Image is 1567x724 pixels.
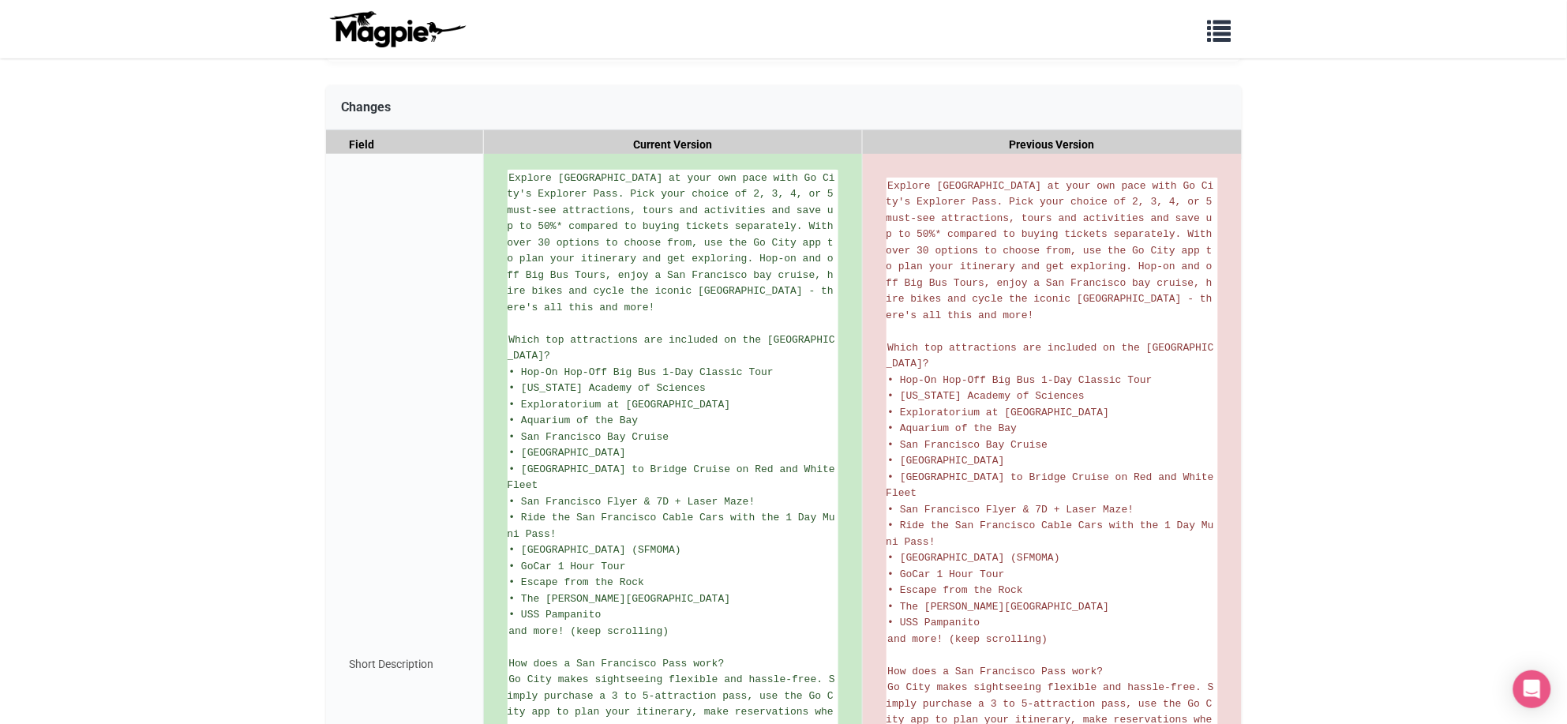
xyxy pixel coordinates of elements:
span: • [GEOGRAPHIC_DATA] (SFMOMA) [888,552,1060,564]
div: Previous Version [863,130,1242,159]
span: • San Francisco Bay Cruise [888,439,1048,451]
span: Which top attractions are included on the [GEOGRAPHIC_DATA]? [887,342,1214,370]
span: • The [PERSON_NAME][GEOGRAPHIC_DATA] [888,601,1110,613]
span: • Aquarium of the Bay [509,415,639,426]
span: • [GEOGRAPHIC_DATA] (SFMOMA) [509,544,681,556]
span: • [GEOGRAPHIC_DATA] to Bridge Cruise on Red and White Fleet [887,471,1220,500]
span: • Escape from the Rock [509,576,645,588]
span: • Exploratorium at [GEOGRAPHIC_DATA] [509,399,731,411]
span: • Aquarium of the Bay [888,422,1018,434]
span: • Hop-On Hop-Off Big Bus 1-Day Classic Tour [888,374,1153,386]
span: • Ride the San Francisco Cable Cars with the 1 Day Muni Pass! [887,520,1214,548]
span: • [US_STATE] Academy of Sciences [888,390,1085,402]
div: Changes [326,85,1242,130]
span: How does a San Francisco Pass work? [888,666,1104,677]
span: • [GEOGRAPHIC_DATA] [509,447,626,459]
span: • Hop-On Hop-Off Big Bus 1-Day Classic Tour [509,366,774,378]
span: Explore [GEOGRAPHIC_DATA] at your own pace with Go City's Explorer Pass. Pick your choice of 2, 3... [887,180,1219,321]
span: Explore [GEOGRAPHIC_DATA] at your own pace with Go City's Explorer Pass. Pick your choice of 2, 3... [508,172,840,313]
span: • GoCar 1 Hour Tour [509,561,626,572]
span: • USS Pampanito [888,617,980,628]
div: Current Version [484,130,863,159]
span: • [US_STATE] Academy of Sciences [509,382,707,394]
span: • [GEOGRAPHIC_DATA] [888,455,1005,467]
div: Field [326,130,484,159]
span: and more! (keep scrolling) [888,633,1048,645]
span: • Ride the San Francisco Cable Cars with the 1 Day Muni Pass! [508,512,835,540]
span: • GoCar 1 Hour Tour [888,568,1005,580]
span: • San Francisco Flyer & 7D + Laser Maze! [888,504,1134,516]
span: • San Francisco Bay Cruise [509,431,669,443]
span: • San Francisco Flyer & 7D + Laser Maze! [509,496,755,508]
img: logo-ab69f6fb50320c5b225c76a69d11143b.png [326,10,468,48]
span: and more! (keep scrolling) [509,625,669,637]
span: • USS Pampanito [509,609,602,621]
span: • Escape from the Rock [888,584,1024,596]
span: • [GEOGRAPHIC_DATA] to Bridge Cruise on Red and White Fleet [508,463,842,492]
span: Which top attractions are included on the [GEOGRAPHIC_DATA]? [508,334,835,362]
span: How does a San Francisco Pass work? [509,658,725,670]
span: • Exploratorium at [GEOGRAPHIC_DATA] [888,407,1110,418]
span: • The [PERSON_NAME][GEOGRAPHIC_DATA] [509,593,731,605]
div: Open Intercom Messenger [1513,670,1551,708]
